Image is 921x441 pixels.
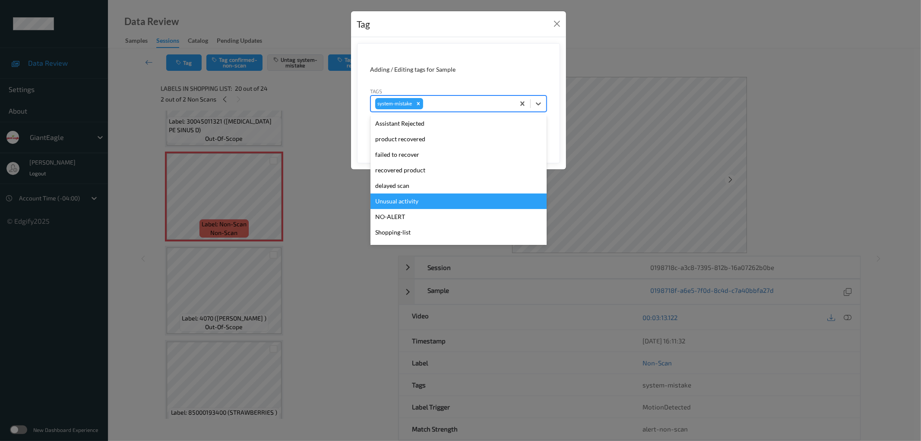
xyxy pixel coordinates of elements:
[370,209,547,225] div: NO-ALERT
[370,147,547,162] div: failed to recover
[370,178,547,194] div: delayed scan
[370,116,547,131] div: Assistant Rejected
[375,98,414,109] div: system-mistake
[551,18,563,30] button: Close
[370,225,547,240] div: Shopping-list
[370,131,547,147] div: product recovered
[370,162,547,178] div: recovered product
[370,240,547,256] div: Shopper mistake
[357,17,370,31] div: Tag
[370,194,547,209] div: Unusual activity
[370,65,547,74] div: Adding / Editing tags for Sample
[414,98,423,109] div: Remove system-mistake
[370,87,383,95] label: Tags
